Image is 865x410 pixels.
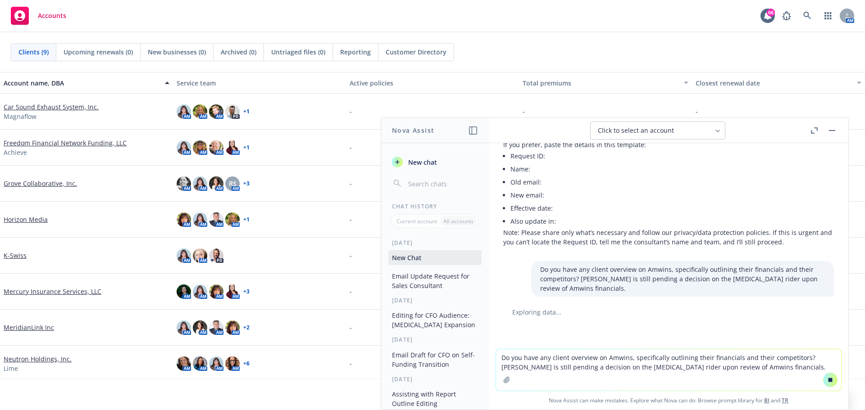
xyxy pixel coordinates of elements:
img: photo [209,284,223,299]
a: MeridianLink Inc [4,323,54,332]
img: photo [209,104,223,119]
li: Name: [510,162,834,176]
span: Reporting [340,47,371,57]
span: - [350,215,352,224]
span: - [350,107,352,116]
li: Old email: [510,176,834,189]
div: Service team [177,78,342,88]
span: - [350,179,352,188]
p: If you prefer, paste the details in this template: [503,140,834,149]
button: Click to select an account [590,122,725,140]
span: New businesses (0) [148,47,206,57]
a: + 2 [243,325,250,330]
span: - [523,107,525,116]
span: - [350,143,352,152]
a: + 1 [243,217,250,222]
span: Untriaged files (0) [271,47,325,57]
img: photo [193,356,207,371]
img: photo [209,140,223,155]
img: photo [177,320,191,335]
p: Note: Please share only what’s necessary and follow our privacy/data protection policies. If this... [503,228,834,247]
span: Magnaflow [4,112,36,121]
button: Email Update Request for Sales Consultant [388,269,482,293]
img: photo [193,248,207,263]
span: - [696,107,698,116]
div: Account name, DBA [4,78,159,88]
div: [DATE] [381,375,489,383]
img: photo [193,140,207,155]
a: Mercury Insurance Services, LLC [4,287,101,296]
a: Freedom Financial Network Funding, LLC [4,138,127,148]
a: TR [782,396,788,404]
a: + 1 [243,109,250,114]
span: Clients (9) [18,47,49,57]
span: Click to select an account [598,126,674,135]
img: photo [193,320,207,335]
span: - [350,287,352,296]
span: - [350,359,352,368]
img: photo [225,356,240,371]
a: BI [764,396,769,404]
a: Switch app [819,7,837,25]
span: Upcoming renewals (0) [64,47,133,57]
img: photo [225,284,240,299]
button: New chat [388,154,482,170]
li: New email: [510,189,834,202]
div: Total premiums [523,78,678,88]
li: Request ID: [510,149,834,162]
img: photo [193,104,207,119]
div: 66 [767,9,775,17]
img: photo [209,176,223,191]
a: Car Sound Exhaust System, Inc. [4,102,99,112]
button: Service team [173,72,346,94]
a: Report a Bug [778,7,796,25]
a: Search [798,7,816,25]
span: - [350,251,352,260]
a: + 3 [243,181,250,186]
img: photo [177,104,191,119]
button: New Chat [388,250,482,265]
span: Lime [4,364,18,373]
button: Closest renewal date [692,72,865,94]
img: photo [177,248,191,263]
p: Current account [396,217,437,225]
span: New chat [406,158,437,167]
img: photo [209,212,223,227]
img: photo [209,248,223,263]
img: photo [209,356,223,371]
div: [DATE] [381,336,489,343]
img: photo [209,320,223,335]
input: Search chats [406,177,478,190]
span: RS [229,179,237,188]
span: - [350,323,352,332]
img: photo [193,284,207,299]
button: Total premiums [519,72,692,94]
p: All accounts [443,217,473,225]
img: photo [225,212,240,227]
a: Horizon Media [4,215,48,224]
img: photo [177,140,191,155]
div: Closest renewal date [696,78,851,88]
img: photo [177,284,191,299]
a: K-Swiss [4,251,27,260]
img: photo [193,212,207,227]
p: Do you have any client overview on Amwins, specifically outlining their financials and their comp... [540,265,825,293]
img: photo [225,320,240,335]
div: [DATE] [381,239,489,247]
li: Also update in: [510,215,834,228]
span: Archived (0) [221,47,256,57]
a: + 1 [243,145,250,150]
a: + 6 [243,361,250,366]
img: photo [177,212,191,227]
button: Editing for CFO Audience: [MEDICAL_DATA] Expansion [388,308,482,332]
img: photo [177,176,191,191]
button: Email Draft for CFO on Self-Funding Transition [388,347,482,372]
span: Achieve [4,148,27,157]
a: Neutron Holdings, Inc. [4,354,72,364]
div: [DATE] [381,297,489,304]
a: Grove Collaborative, Inc. [4,179,77,188]
a: + 3 [243,289,250,294]
button: Active policies [346,72,519,94]
span: Nova Assist can make mistakes. Explore what Nova can do: Browse prompt library for and [492,391,845,410]
div: Chat History [381,203,489,210]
